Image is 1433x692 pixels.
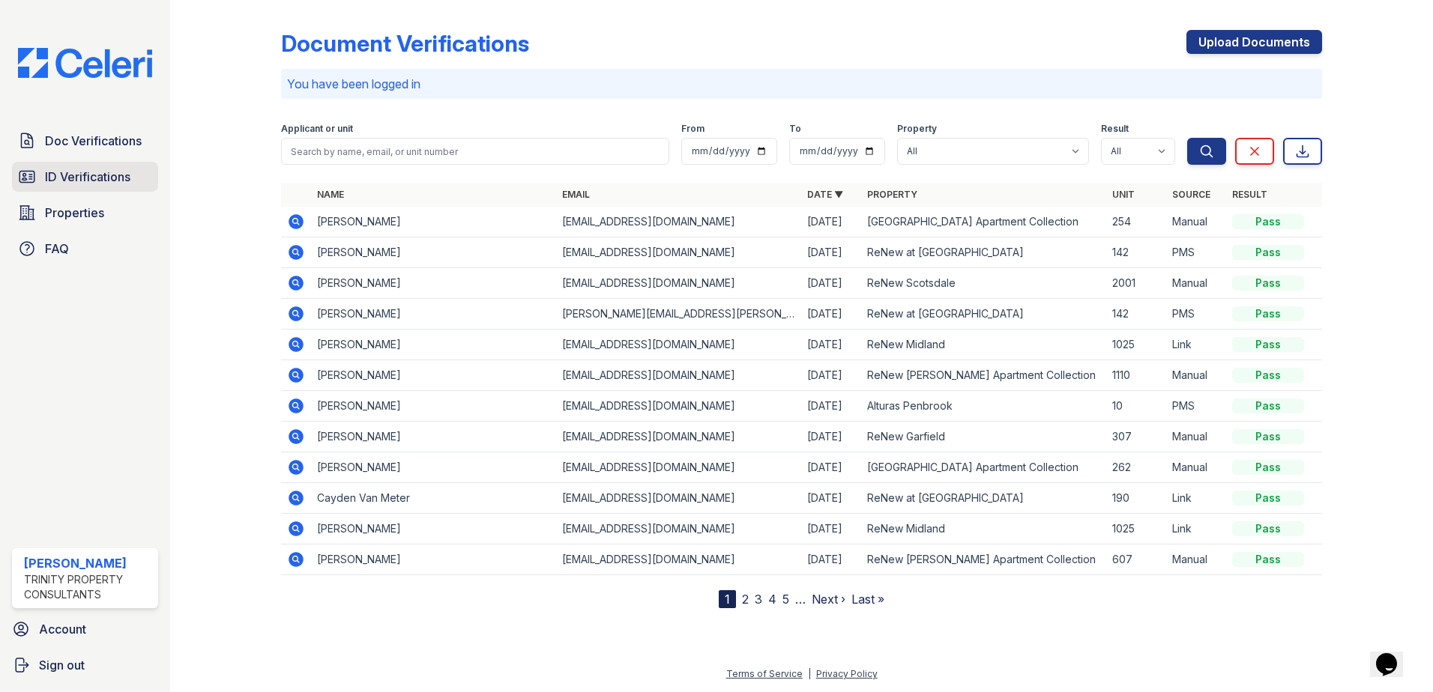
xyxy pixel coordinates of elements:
[861,391,1106,422] td: Alturas Penbrook
[281,30,529,57] div: Document Verifications
[311,207,556,237] td: [PERSON_NAME]
[1232,337,1304,352] div: Pass
[1232,368,1304,383] div: Pass
[1232,491,1304,506] div: Pass
[851,592,884,607] a: Last »
[311,299,556,330] td: [PERSON_NAME]
[556,330,801,360] td: [EMAIL_ADDRESS][DOMAIN_NAME]
[801,268,861,299] td: [DATE]
[1166,360,1226,391] td: Manual
[1166,299,1226,330] td: PMS
[311,268,556,299] td: [PERSON_NAME]
[1166,544,1226,575] td: Manual
[556,237,801,268] td: [EMAIL_ADDRESS][DOMAIN_NAME]
[801,237,861,268] td: [DATE]
[6,614,164,644] a: Account
[1166,207,1226,237] td: Manual
[281,123,353,135] label: Applicant or unit
[45,204,104,222] span: Properties
[556,299,801,330] td: [PERSON_NAME][EMAIL_ADDRESS][PERSON_NAME][DOMAIN_NAME]
[6,48,164,78] img: CE_Logo_Blue-a8612792a0a2168367f1c8372b55b34899dd931a85d93a1a3d3e32e68fde9ad4.png
[897,123,937,135] label: Property
[1166,330,1226,360] td: Link
[317,189,344,200] a: Name
[1106,422,1166,452] td: 307
[1232,552,1304,567] div: Pass
[861,514,1106,544] td: ReNew Midland
[556,422,801,452] td: [EMAIL_ADDRESS][DOMAIN_NAME]
[1232,306,1304,321] div: Pass
[861,483,1106,514] td: ReNew at [GEOGRAPHIC_DATA]
[1232,276,1304,291] div: Pass
[1232,460,1304,475] div: Pass
[1106,299,1166,330] td: 142
[1232,245,1304,260] div: Pass
[861,299,1106,330] td: ReNew at [GEOGRAPHIC_DATA]
[861,207,1106,237] td: [GEOGRAPHIC_DATA] Apartment Collection
[1112,189,1135,200] a: Unit
[789,123,801,135] label: To
[39,656,85,674] span: Sign out
[45,168,130,186] span: ID Verifications
[311,360,556,391] td: [PERSON_NAME]
[311,391,556,422] td: [PERSON_NAME]
[861,360,1106,391] td: ReNew [PERSON_NAME] Apartment Collection
[24,554,152,572] div: [PERSON_NAME]
[12,234,158,264] a: FAQ
[861,544,1106,575] td: ReNew [PERSON_NAME] Apartment Collection
[556,452,801,483] td: [EMAIL_ADDRESS][DOMAIN_NAME]
[801,299,861,330] td: [DATE]
[1101,123,1129,135] label: Result
[1166,452,1226,483] td: Manual
[287,75,1316,93] p: You have been logged in
[311,452,556,483] td: [PERSON_NAME]
[556,360,801,391] td: [EMAIL_ADDRESS][DOMAIN_NAME]
[742,592,749,607] a: 2
[1186,30,1322,54] a: Upload Documents
[12,198,158,228] a: Properties
[1370,632,1418,677] iframe: chat widget
[861,268,1106,299] td: ReNew Scotsdale
[861,330,1106,360] td: ReNew Midland
[726,668,803,679] a: Terms of Service
[311,330,556,360] td: [PERSON_NAME]
[816,668,878,679] a: Privacy Policy
[1166,514,1226,544] td: Link
[1232,429,1304,444] div: Pass
[861,452,1106,483] td: [GEOGRAPHIC_DATA] Apartment Collection
[1166,391,1226,422] td: PMS
[801,452,861,483] td: [DATE]
[12,126,158,156] a: Doc Verifications
[556,544,801,575] td: [EMAIL_ADDRESS][DOMAIN_NAME]
[768,592,776,607] a: 4
[1166,483,1226,514] td: Link
[1166,237,1226,268] td: PMS
[1106,483,1166,514] td: 190
[1232,189,1267,200] a: Result
[1106,391,1166,422] td: 10
[861,422,1106,452] td: ReNew Garfield
[1172,189,1210,200] a: Source
[24,572,152,602] div: Trinity Property Consultants
[1106,544,1166,575] td: 607
[1232,214,1304,229] div: Pass
[1232,398,1304,413] div: Pass
[6,650,164,680] a: Sign out
[556,483,801,514] td: [EMAIL_ADDRESS][DOMAIN_NAME]
[681,123,705,135] label: From
[556,514,801,544] td: [EMAIL_ADDRESS][DOMAIN_NAME]
[719,590,736,608] div: 1
[795,590,806,608] span: …
[801,422,861,452] td: [DATE]
[311,544,556,575] td: [PERSON_NAME]
[1232,521,1304,536] div: Pass
[311,514,556,544] td: [PERSON_NAME]
[311,483,556,514] td: Cayden Van Meter
[801,330,861,360] td: [DATE]
[556,391,801,422] td: [EMAIL_ADDRESS][DOMAIN_NAME]
[782,592,789,607] a: 5
[556,207,801,237] td: [EMAIL_ADDRESS][DOMAIN_NAME]
[1106,237,1166,268] td: 142
[39,620,86,638] span: Account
